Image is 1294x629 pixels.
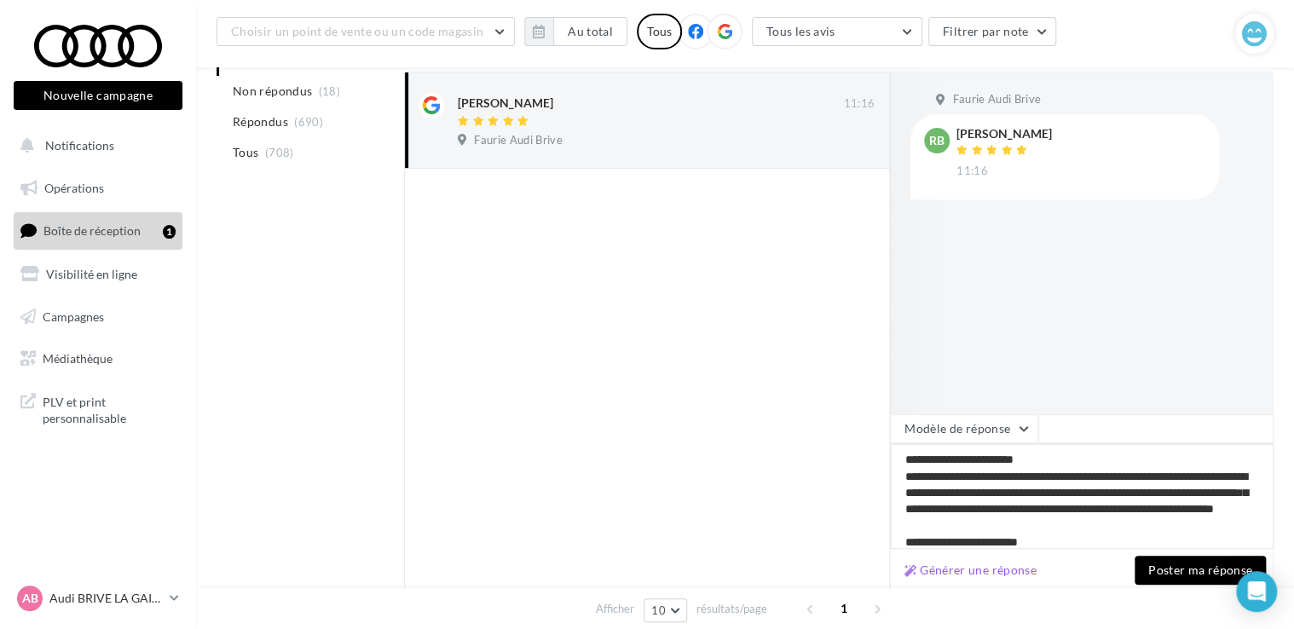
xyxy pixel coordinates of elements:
a: Visibilité en ligne [10,257,186,292]
button: Au total [524,17,627,46]
span: Faurie Audi Brive [952,92,1041,107]
span: 10 [651,603,666,617]
span: Opérations [44,181,104,195]
span: 1 [830,595,858,622]
button: Filtrer par note [928,17,1057,46]
span: Visibilité en ligne [46,267,137,281]
button: Choisir un point de vente ou un code magasin [217,17,515,46]
span: Choisir un point de vente ou un code magasin [231,24,483,38]
button: Tous les avis [752,17,922,46]
div: Open Intercom Messenger [1236,571,1277,612]
p: Audi BRIVE LA GAILLARDE [49,590,163,607]
a: Campagnes [10,299,186,335]
span: Faurie Audi Brive [474,133,563,148]
span: Boîte de réception [43,223,141,238]
span: (690) [294,115,323,129]
button: Au total [553,17,627,46]
span: (18) [319,84,340,98]
a: AB Audi BRIVE LA GAILLARDE [14,582,182,615]
button: Modèle de réponse [890,414,1038,443]
span: Répondus [233,113,288,130]
span: Notifications [45,138,114,153]
button: Notifications [10,128,179,164]
div: [PERSON_NAME] [458,95,553,112]
span: (708) [265,146,294,159]
span: AB [22,590,38,607]
a: PLV et print personnalisable [10,384,186,434]
span: Campagnes [43,309,104,323]
button: 10 [644,598,687,622]
a: Médiathèque [10,341,186,377]
span: résultats/page [696,601,767,617]
div: 1 [163,225,176,239]
a: Boîte de réception1 [10,212,186,249]
button: Nouvelle campagne [14,81,182,110]
span: Tous les avis [766,24,835,38]
span: 11:16 [843,96,875,112]
button: Générer une réponse [898,560,1043,580]
span: Tous [233,144,258,161]
a: Opérations [10,170,186,206]
span: PLV et print personnalisable [43,390,176,427]
div: [PERSON_NAME] [956,128,1052,140]
span: Non répondus [233,83,312,100]
span: Afficher [596,601,634,617]
span: Médiathèque [43,351,113,366]
span: RB [929,132,945,149]
button: Poster ma réponse [1135,556,1266,585]
span: 11:16 [956,164,988,179]
div: Tous [637,14,682,49]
